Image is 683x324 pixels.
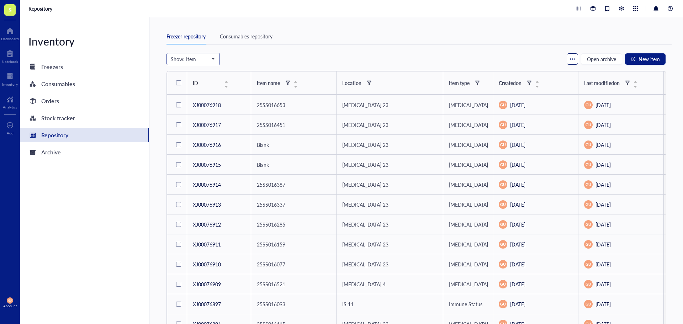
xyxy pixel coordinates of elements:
div: [MEDICAL_DATA] [449,260,487,268]
span: GU [500,281,506,287]
td: XJ00076918 [187,95,251,115]
span: 25SS016077 [257,261,285,268]
span: Open archive [587,56,616,62]
div: [DATE] [499,280,572,288]
div: [DATE] [499,240,572,249]
td: XJ00076916 [187,135,251,155]
a: Analytics [3,94,17,109]
span: Show: Item [171,56,214,62]
span: GU [586,122,591,128]
div: [DATE] [499,160,572,169]
div: [DATE] [584,220,658,229]
div: Location [342,79,361,87]
div: [MEDICAL_DATA] 23 [342,240,388,248]
span: GU [586,182,591,187]
div: [MEDICAL_DATA] [449,161,487,169]
div: [DATE] [584,180,658,189]
div: [MEDICAL_DATA] 23 [342,141,388,149]
div: [MEDICAL_DATA] [449,141,487,149]
div: Orders [41,96,59,106]
div: Dashboard [1,37,19,41]
div: [DATE] [499,140,572,149]
div: Archive [41,147,61,157]
span: 25SS016387 [257,181,285,188]
span: New item [639,56,660,62]
span: GU [500,162,506,168]
div: [DATE] [584,280,658,288]
div: [MEDICAL_DATA] [449,101,487,109]
div: [MEDICAL_DATA] 23 [342,221,388,228]
a: Freezers [20,60,149,74]
span: GU [586,142,591,148]
div: Account [3,304,17,308]
div: [DATE] [499,200,572,209]
div: Notebook [2,59,18,64]
span: GU [500,261,506,267]
div: Item type [449,79,470,87]
div: Inventory [2,82,18,86]
a: Dashboard [1,25,19,41]
span: GU [586,241,591,247]
div: IS 11 [342,300,354,308]
span: GU [500,142,506,148]
div: [MEDICAL_DATA] [449,181,487,188]
span: GU [586,281,591,287]
div: [MEDICAL_DATA] [449,121,487,129]
span: GU [500,301,506,307]
span: 25SS016337 [257,201,285,208]
div: Stock tracker [41,113,75,123]
a: Consumables [20,77,149,91]
span: GU [586,261,591,267]
span: GU [586,162,591,168]
span: Blank [257,141,269,148]
div: Consumables repository [220,32,272,40]
span: GU [586,102,591,108]
div: Item name [257,79,280,87]
div: [DATE] [499,180,572,189]
td: XJ00076910 [187,254,251,274]
span: Blank [257,161,269,168]
div: [MEDICAL_DATA] [449,201,487,208]
td: XJ00076917 [187,115,251,135]
span: 25SS016159 [257,241,285,248]
div: [DATE] [499,121,572,129]
div: [MEDICAL_DATA] 4 [342,280,386,288]
span: GU [500,222,506,227]
div: [MEDICAL_DATA] [449,240,487,248]
div: Created on [499,79,521,87]
td: XJ00076915 [187,155,251,175]
span: S [9,5,12,14]
span: GU [8,299,11,302]
div: [DATE] [584,300,658,308]
div: [MEDICAL_DATA] 23 [342,260,388,268]
div: [DATE] [584,101,658,109]
td: XJ00076912 [187,214,251,234]
td: XJ00076913 [187,195,251,214]
a: Archive [20,145,149,159]
span: GU [586,301,591,307]
a: Orders [20,94,149,108]
div: [DATE] [584,140,658,149]
td: XJ00076911 [187,234,251,254]
span: GU [500,202,506,207]
a: Repository [20,128,149,142]
a: Repository [28,5,54,12]
div: [DATE] [499,260,572,269]
span: 25SS016521 [257,281,285,288]
span: GU [500,241,506,247]
div: [MEDICAL_DATA] [449,221,487,228]
div: [DATE] [584,121,658,129]
div: [DATE] [584,260,658,269]
span: 25SS016653 [257,101,285,108]
div: [DATE] [499,220,572,229]
span: GU [586,202,591,207]
div: [DATE] [584,160,658,169]
button: New item [625,53,666,65]
div: [MEDICAL_DATA] [449,280,487,288]
span: 25SS016285 [257,221,285,228]
div: Immune Status [449,300,487,308]
a: Notebook [2,48,18,64]
div: Last modified on [584,79,620,87]
div: [MEDICAL_DATA] 23 [342,201,388,208]
div: Freezers [41,62,63,72]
